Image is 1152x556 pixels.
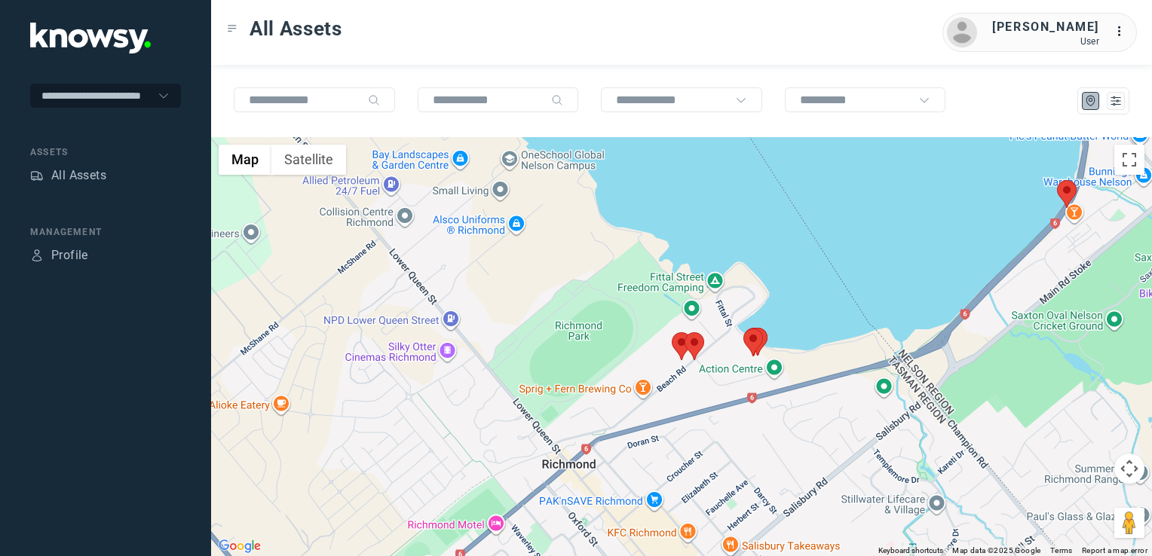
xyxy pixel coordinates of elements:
[1109,94,1123,108] div: List
[992,36,1099,47] div: User
[215,536,265,556] img: Google
[30,23,151,53] img: Application Logo
[30,246,88,264] a: ProfileProfile
[51,246,88,264] div: Profile
[1082,546,1147,554] a: Report a map error
[30,145,181,159] div: Assets
[992,18,1099,36] div: [PERSON_NAME]
[1114,145,1144,175] button: Toggle fullscreen view
[1084,94,1098,108] div: Map
[551,94,563,106] div: Search
[1114,23,1132,41] div: :
[30,225,181,239] div: Management
[30,249,44,262] div: Profile
[368,94,380,106] div: Search
[1115,26,1130,37] tspan: ...
[271,145,346,175] button: Show satellite imagery
[1114,454,1144,484] button: Map camera controls
[30,169,44,182] div: Assets
[952,546,1040,554] span: Map data ©2025 Google
[30,166,106,185] a: AssetsAll Assets
[1050,546,1073,554] a: Terms (opens in new tab)
[1114,23,1132,43] div: :
[947,17,977,47] img: avatar.png
[250,15,342,42] span: All Assets
[51,166,106,185] div: All Assets
[215,536,265,556] a: Open this area in Google Maps (opens a new window)
[219,145,271,175] button: Show street map
[1114,508,1144,538] button: Drag Pegman onto the map to open Street View
[227,23,237,34] div: Toggle Menu
[878,545,943,556] button: Keyboard shortcuts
